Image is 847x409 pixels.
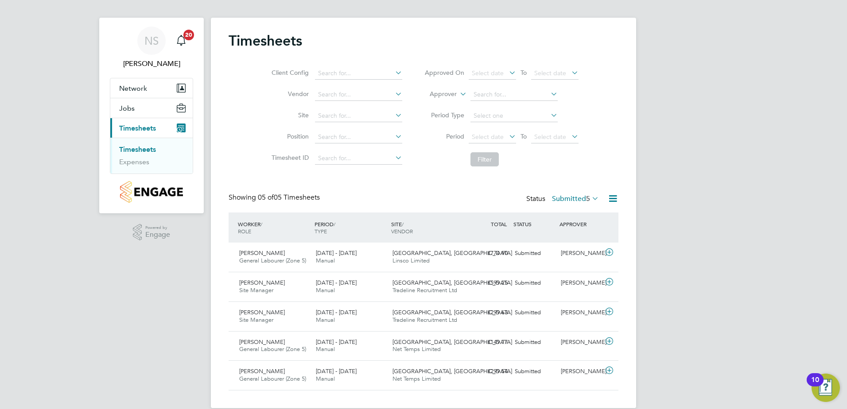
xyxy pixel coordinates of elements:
[392,345,441,353] span: Net Temps Limited
[316,257,335,264] span: Manual
[465,276,511,290] div: £599.25
[465,246,511,261] div: £774.90
[557,276,603,290] div: [PERSON_NAME]
[239,316,273,324] span: Site Manager
[110,78,193,98] button: Network
[239,345,306,353] span: General Labourer (Zone 5)
[511,335,557,350] div: Submitted
[316,309,357,316] span: [DATE] - [DATE]
[316,367,357,375] span: [DATE] - [DATE]
[511,305,557,320] div: Submitted
[119,104,135,112] span: Jobs
[239,367,285,375] span: [PERSON_NAME]
[239,338,285,346] span: [PERSON_NAME]
[417,90,457,99] label: Approver
[470,89,558,101] input: Search for...
[239,249,285,257] span: [PERSON_NAME]
[392,309,512,316] span: [GEOGRAPHIC_DATA], [GEOGRAPHIC_DATA]
[392,338,512,346] span: [GEOGRAPHIC_DATA], [GEOGRAPHIC_DATA]
[316,345,335,353] span: Manual
[269,111,309,119] label: Site
[110,98,193,118] button: Jobs
[119,84,147,93] span: Network
[269,69,309,77] label: Client Config
[172,27,190,55] a: 20
[119,158,149,166] a: Expenses
[260,220,262,228] span: /
[511,216,557,232] div: STATUS
[316,375,335,382] span: Manual
[534,69,566,77] span: Select date
[239,257,306,264] span: General Labourer (Zone 5)
[424,132,464,140] label: Period
[316,286,335,294] span: Manual
[110,58,193,69] span: Nathan Smith
[472,133,504,141] span: Select date
[119,145,156,154] a: Timesheets
[316,249,357,257] span: [DATE] - [DATE]
[552,194,599,203] label: Submitted
[491,220,507,228] span: TOTAL
[145,231,170,239] span: Engage
[389,216,466,239] div: SITE
[334,220,335,228] span: /
[239,286,273,294] span: Site Manager
[557,364,603,379] div: [PERSON_NAME]
[269,90,309,98] label: Vendor
[239,375,306,382] span: General Labourer (Zone 5)
[315,89,402,101] input: Search for...
[392,257,430,264] span: Linsco Limited
[402,220,404,228] span: /
[391,228,413,235] span: VENDOR
[465,305,511,320] div: £299.63
[557,246,603,261] div: [PERSON_NAME]
[316,338,357,346] span: [DATE] - [DATE]
[120,181,183,203] img: countryside-properties-logo-retina.png
[557,305,603,320] div: [PERSON_NAME]
[465,335,511,350] div: £149.77
[238,228,251,235] span: ROLE
[269,132,309,140] label: Position
[316,279,357,286] span: [DATE] - [DATE]
[472,69,504,77] span: Select date
[392,316,457,324] span: Tradeline Recruitment Ltd
[392,249,512,257] span: [GEOGRAPHIC_DATA], [GEOGRAPHIC_DATA]
[110,118,193,138] button: Timesheets
[315,67,402,80] input: Search for...
[133,224,171,241] a: Powered byEngage
[518,67,529,78] span: To
[145,224,170,232] span: Powered by
[258,193,320,202] span: 05 Timesheets
[470,110,558,122] input: Select one
[811,380,819,391] div: 10
[315,131,402,143] input: Search for...
[392,279,512,286] span: [GEOGRAPHIC_DATA], [GEOGRAPHIC_DATA]
[110,181,193,203] a: Go to home page
[424,69,464,77] label: Approved On
[269,154,309,162] label: Timesheet ID
[258,193,274,202] span: 05 of
[392,375,441,382] span: Net Temps Limited
[511,276,557,290] div: Submitted
[511,364,557,379] div: Submitted
[465,364,511,379] div: £299.54
[526,193,601,205] div: Status
[110,27,193,69] a: NS[PERSON_NAME]
[511,246,557,261] div: Submitted
[239,309,285,316] span: [PERSON_NAME]
[316,316,335,324] span: Manual
[586,194,590,203] span: 5
[557,335,603,350] div: [PERSON_NAME]
[229,32,302,50] h2: Timesheets
[812,374,840,402] button: Open Resource Center, 10 new notifications
[392,367,512,375] span: [GEOGRAPHIC_DATA], [GEOGRAPHIC_DATA]
[99,18,204,213] nav: Main navigation
[312,216,389,239] div: PERIOD
[239,279,285,286] span: [PERSON_NAME]
[144,35,159,46] span: NS
[110,138,193,174] div: Timesheets
[229,193,322,202] div: Showing
[315,110,402,122] input: Search for...
[557,216,603,232] div: APPROVER
[236,216,312,239] div: WORKER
